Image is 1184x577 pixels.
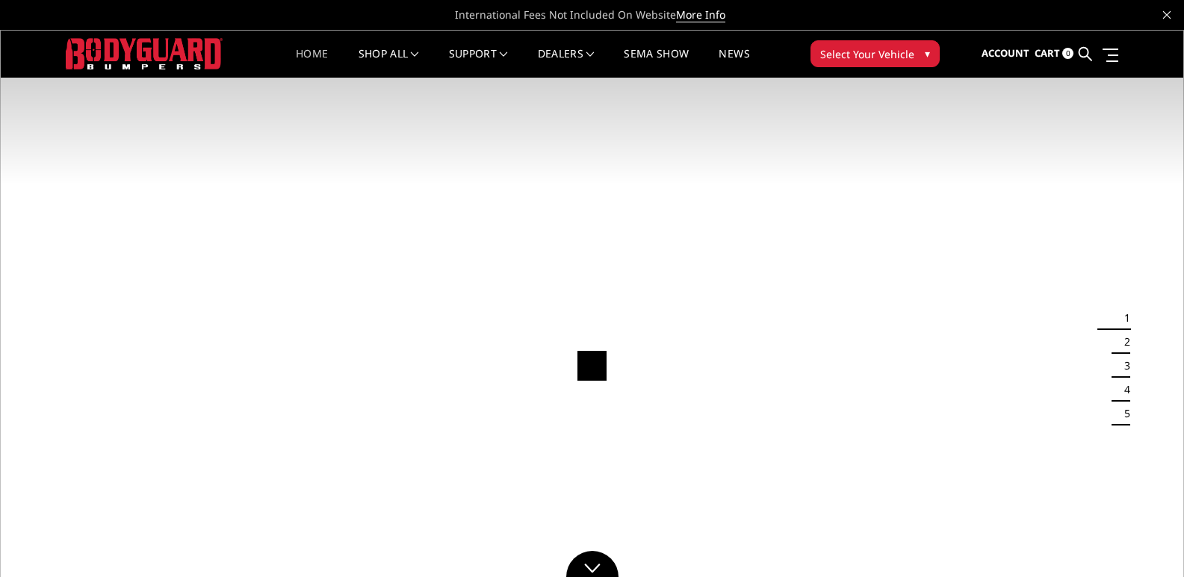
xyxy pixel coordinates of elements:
[820,46,914,62] span: Select Your Vehicle
[1062,48,1073,59] span: 0
[1035,34,1073,74] a: Cart 0
[1115,330,1130,354] button: 2 of 5
[449,49,508,78] a: Support
[1115,378,1130,402] button: 4 of 5
[1115,354,1130,378] button: 3 of 5
[1115,402,1130,425] button: 5 of 5
[676,7,725,22] a: More Info
[566,551,619,577] a: Click to Down
[624,49,689,78] a: SEMA Show
[925,46,930,61] span: ▾
[538,49,595,78] a: Dealers
[719,49,749,78] a: News
[810,40,940,67] button: Select Your Vehicle
[982,34,1029,74] a: Account
[359,49,419,78] a: shop all
[982,46,1029,60] span: Account
[1115,306,1130,330] button: 1 of 5
[1035,46,1060,60] span: Cart
[66,38,223,69] img: BODYGUARD BUMPERS
[296,49,328,78] a: Home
